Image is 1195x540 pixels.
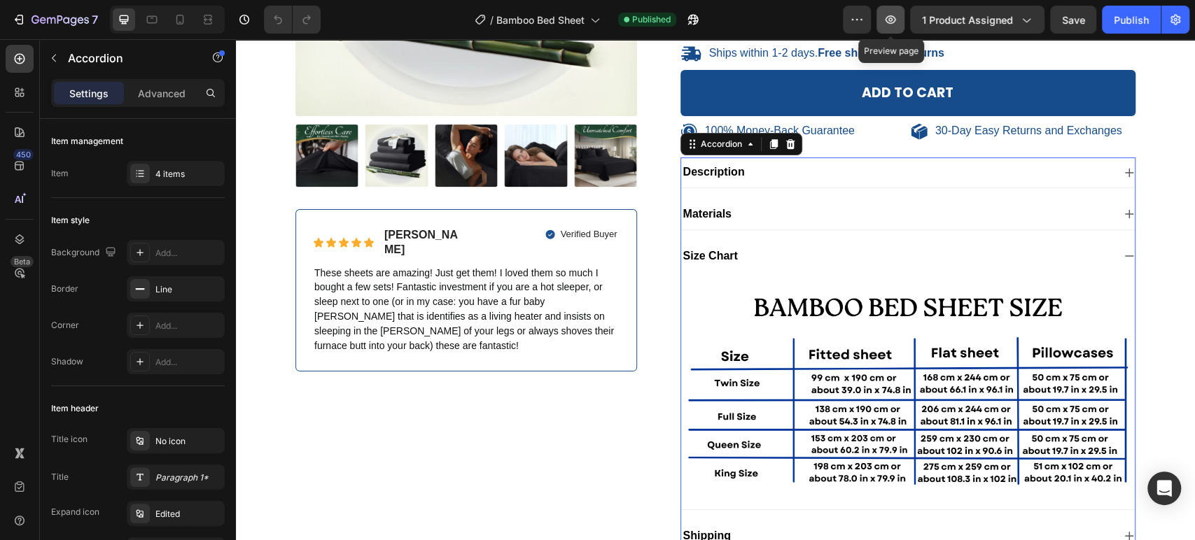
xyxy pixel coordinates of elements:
[78,228,378,312] span: These sheets are amazing! Just get them! I loved them so much I bought a few sets! Fantastic inve...
[1062,14,1085,26] span: Save
[490,13,494,27] span: /
[51,319,79,332] div: Corner
[155,168,221,180] div: 4 items
[447,490,495,504] p: Shipping
[13,149,34,160] div: 450
[51,402,99,415] div: Item header
[922,13,1013,27] span: 1 product assigned
[264,6,321,34] div: Undo/Redo
[469,85,619,99] p: 100% Money-Back Guarantee
[51,135,123,148] div: Item management
[447,127,509,138] span: Description
[138,86,186,101] p: Advanced
[1147,471,1181,505] div: Open Intercom Messenger
[445,31,900,78] button: Add to cart
[155,435,221,448] div: No icon
[51,283,78,295] div: Border
[6,6,104,34] button: 7
[68,50,187,66] p: Accordion
[1050,6,1096,34] button: Save
[155,356,221,369] div: Add...
[51,433,88,446] div: Title icon
[51,471,69,483] div: Title
[1102,6,1161,34] button: Publish
[699,85,886,99] p: 30-Day Easy Returns and Exchanges
[496,13,585,27] span: Bamboo Bed Sheet
[155,508,221,520] div: Edited
[447,210,502,225] p: Size Chart
[51,214,90,227] div: Item style
[51,355,83,368] div: Shadow
[155,471,221,484] div: Paragraph 1*
[582,8,708,20] strong: Free shipping & returns
[626,45,718,63] div: Add to cart
[1114,13,1149,27] div: Publish
[447,168,496,183] p: Materials
[51,506,99,518] div: Expand icon
[910,6,1044,34] button: 1 product assigned
[473,7,708,22] p: Ships within 1-2 days.
[445,238,900,464] img: gempages_544109949421093982-dac068c9-6911-4a81-9047-12916558e1d2.png
[11,256,34,267] div: Beta
[462,99,509,111] div: Accordion
[155,320,221,332] div: Add...
[325,190,382,200] span: Verified Buyer
[69,86,109,101] p: Settings
[155,247,221,260] div: Add...
[236,39,1195,540] iframe: Design area
[92,11,98,28] p: 7
[51,167,69,180] div: Item
[51,243,119,262] div: Background
[155,283,221,296] div: Line
[632,13,671,26] span: Published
